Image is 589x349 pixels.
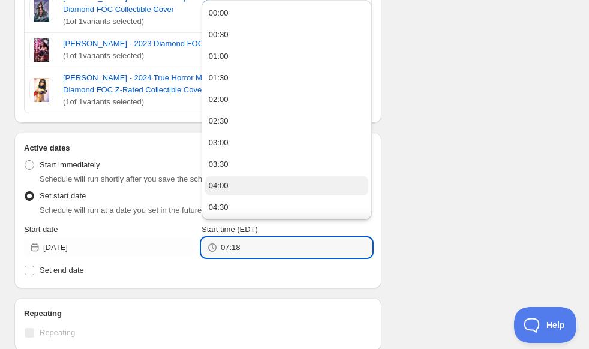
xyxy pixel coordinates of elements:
[40,266,84,275] span: Set end date
[205,198,368,217] button: 04:30
[205,90,368,109] button: 02:00
[514,307,577,343] iframe: Toggle Customer Support
[63,38,306,50] a: [PERSON_NAME] - 2023 Diamond FOC Collectible Cover
[24,142,372,154] h2: Active dates
[209,7,229,19] div: 00:00
[209,72,229,84] div: 01:30
[40,174,221,183] span: Schedule will run shortly after you save the schedule
[205,68,368,88] button: 01:30
[209,137,229,149] div: 03:00
[63,72,306,96] a: [PERSON_NAME] - 2024 True Horror Mysteries: The Babysitter Killer Diamond FOC Z-Rated Collectible...
[63,50,306,62] span: ( 1 of 1 variants selected)
[202,225,258,234] span: Start time (EDT)
[205,133,368,152] button: 03:00
[209,29,229,41] div: 00:30
[24,308,372,320] h2: Repeating
[24,225,58,234] span: Start date
[205,25,368,44] button: 00:30
[209,50,229,62] div: 01:00
[209,158,229,170] div: 03:30
[63,96,306,108] span: ( 1 of 1 variants selected)
[40,206,202,215] span: Schedule will run at a date you set in the future
[209,180,229,192] div: 04:00
[209,115,229,127] div: 02:30
[209,94,229,106] div: 02:00
[205,112,368,131] button: 02:30
[205,47,368,66] button: 01:00
[209,201,229,213] div: 04:30
[40,160,100,169] span: Start immediately
[63,16,306,28] span: ( 1 of 1 variants selected)
[40,191,86,200] span: Set start date
[205,176,368,195] button: 04:00
[205,4,368,23] button: 00:00
[40,328,75,337] span: Repeating
[205,155,368,174] button: 03:30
